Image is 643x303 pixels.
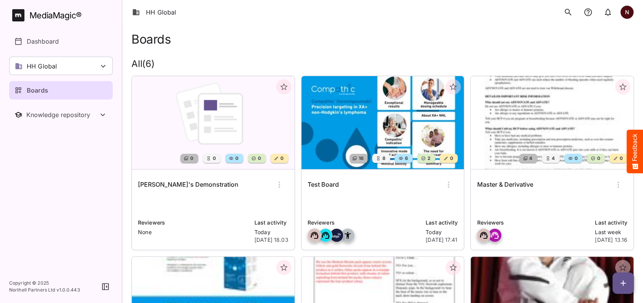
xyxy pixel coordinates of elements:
h6: Test Board [308,180,339,190]
span: 0 [596,155,600,162]
img: Test Board [301,76,464,169]
span: 6 [404,155,408,162]
p: HH Global [27,62,57,71]
p: [DATE] 17.41 [426,236,458,244]
button: Toggle Knowledge repository [9,106,113,124]
p: Copyright © 2025 [9,280,80,287]
div: MediaMagic ® [29,9,82,22]
span: 0 [235,155,238,162]
button: search [560,5,576,20]
span: 0 [619,155,622,162]
button: Feedback [627,130,643,173]
a: Dashboard [9,32,113,50]
p: Today [426,228,458,236]
span: 16 [358,155,364,162]
p: Reviewers [477,218,590,227]
p: [DATE] 18.03 [254,236,288,244]
span: 0 [212,155,216,162]
span: 0 [280,155,283,162]
nav: Knowledge repository [9,106,113,124]
p: Last activity [595,218,627,227]
p: Today [254,228,288,236]
p: Dashboard [27,37,59,46]
p: Last activity [254,218,288,227]
div: N [620,5,634,19]
p: Last week [595,228,627,236]
p: Northell Partners Ltd v 1.0.0.443 [9,287,80,293]
span: 0 [449,155,453,162]
span: 2 [427,155,431,162]
span: 4 [551,155,555,162]
span: 8 [382,155,385,162]
span: 0 [189,155,193,162]
p: Reviewers [138,218,250,227]
img: Master & Derivative [471,76,633,169]
button: notifications [600,5,615,20]
p: [DATE] 13.16 [595,236,627,244]
a: MediaMagic® [12,9,113,21]
span: 0 [257,155,261,162]
p: Last activity [426,218,458,227]
span: 0 [573,155,577,162]
p: None [138,228,250,236]
span: 4 [528,155,532,162]
h6: [PERSON_NAME]'s Demonstration [138,180,238,190]
button: notifications [580,5,596,20]
h6: Master & Derivative [477,180,533,190]
p: Reviewers [308,218,421,227]
div: Knowledge repository [26,111,98,119]
img: Jacqui's Demonstration [132,76,295,169]
h2: All ( 6 ) [131,59,634,70]
a: Boards [9,81,113,99]
p: Boards [27,86,48,95]
h1: Boards [131,32,171,46]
